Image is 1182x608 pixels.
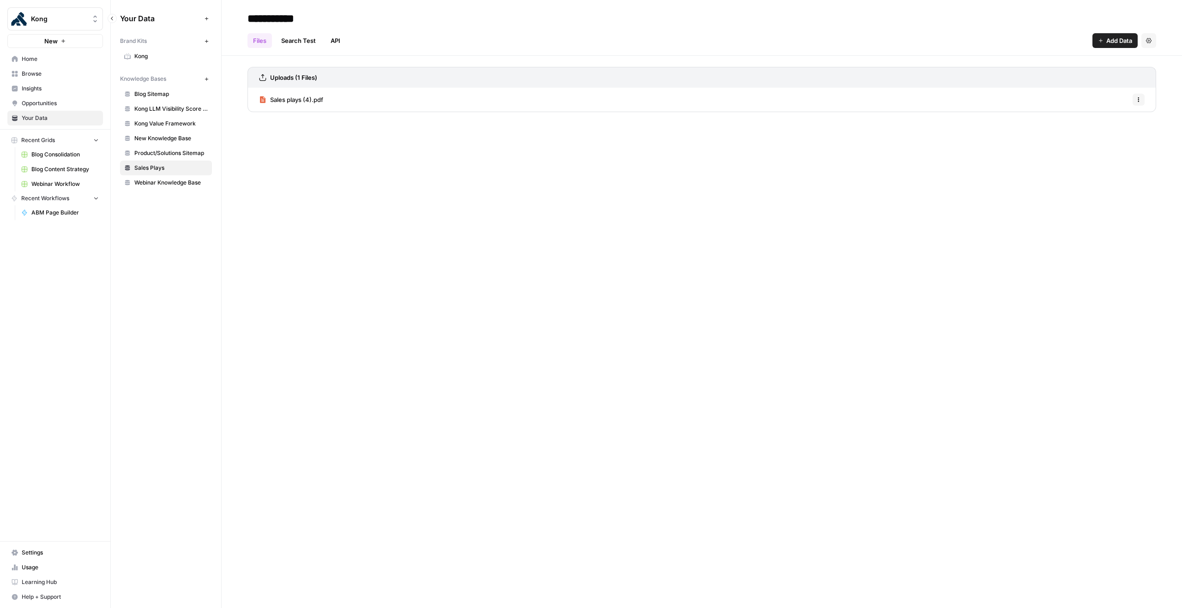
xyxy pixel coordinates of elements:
[7,191,103,205] button: Recent Workflows
[120,146,212,161] a: Product/Solutions Sitemap
[22,114,99,122] span: Your Data
[270,95,323,104] span: Sales plays (4).pdf
[7,52,103,66] a: Home
[44,36,58,46] span: New
[134,52,208,60] span: Kong
[22,99,99,107] span: Opportunities
[31,14,87,24] span: Kong
[22,593,99,601] span: Help + Support
[120,75,166,83] span: Knowledge Bases
[120,37,147,45] span: Brand Kits
[120,131,212,146] a: New Knowledge Base
[120,175,212,190] a: Webinar Knowledge Base
[31,180,99,188] span: Webinar Workflow
[7,34,103,48] button: New
[7,560,103,575] a: Usage
[270,73,317,82] h3: Uploads (1 Files)
[7,7,103,30] button: Workspace: Kong
[247,33,272,48] a: Files
[21,136,55,144] span: Recent Grids
[1092,33,1138,48] button: Add Data
[1106,36,1132,45] span: Add Data
[21,194,69,203] span: Recent Workflows
[17,177,103,191] a: Webinar Workflow
[120,116,212,131] a: Kong Value Framework
[325,33,346,48] a: API
[7,81,103,96] a: Insights
[120,101,212,116] a: Kong LLM Visibility Score (K-LVS)
[120,161,212,175] a: Sales Plays
[276,33,321,48] a: Search Test
[134,164,208,172] span: Sales Plays
[22,563,99,572] span: Usage
[22,548,99,557] span: Settings
[7,96,103,111] a: Opportunities
[120,49,212,64] a: Kong
[120,13,201,24] span: Your Data
[22,84,99,93] span: Insights
[7,111,103,125] a: Your Data
[22,70,99,78] span: Browse
[31,165,99,173] span: Blog Content Strategy
[7,545,103,560] a: Settings
[7,590,103,604] button: Help + Support
[17,205,103,220] a: ABM Page Builder
[134,90,208,98] span: Blog Sitemap
[31,209,99,217] span: ABM Page Builder
[22,55,99,63] span: Home
[7,575,103,590] a: Learning Hub
[134,105,208,113] span: Kong LLM Visibility Score (K-LVS)
[259,88,323,112] a: Sales plays (4).pdf
[120,87,212,101] a: Blog Sitemap
[134,119,208,128] span: Kong Value Framework
[134,149,208,157] span: Product/Solutions Sitemap
[17,162,103,177] a: Blog Content Strategy
[7,133,103,147] button: Recent Grids
[11,11,27,27] img: Kong Logo
[134,179,208,187] span: Webinar Knowledge Base
[259,67,317,88] a: Uploads (1 Files)
[31,150,99,159] span: Blog Consolidation
[7,66,103,81] a: Browse
[17,147,103,162] a: Blog Consolidation
[134,134,208,143] span: New Knowledge Base
[22,578,99,586] span: Learning Hub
